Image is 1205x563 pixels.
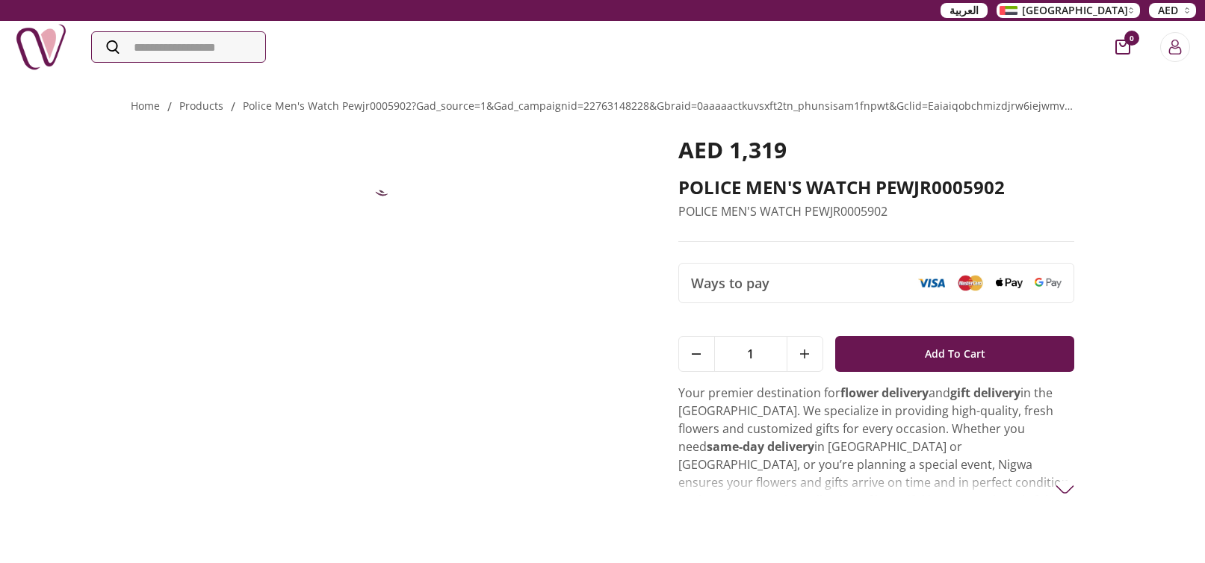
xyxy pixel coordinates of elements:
h2: POLICE MEN'S WATCH PEWJR0005902 [678,175,1075,199]
img: Visa [918,278,945,288]
strong: flower delivery [840,385,929,401]
a: products [179,99,223,113]
img: Apple Pay [996,278,1023,289]
strong: gift delivery [950,385,1020,401]
span: Ways to pay [691,273,769,293]
p: POLICE MEN'S WATCH PEWJR0005902 [678,202,1075,220]
span: [GEOGRAPHIC_DATA] [1022,3,1128,18]
button: AED [1149,3,1196,18]
li: / [167,98,172,116]
span: Add To Cart [925,340,985,367]
img: arrow [1056,480,1074,499]
span: AED [1158,3,1178,18]
img: Arabic_dztd3n.png [1000,6,1017,15]
input: Search [92,32,265,62]
button: Login [1160,32,1190,62]
span: العربية [950,3,979,18]
button: Add To Cart [835,336,1075,372]
img: Mastercard [957,275,984,290]
span: 1 [715,337,787,371]
strong: same-day delivery [707,438,814,455]
button: cart-button [1115,40,1130,55]
span: 0 [1124,31,1139,46]
button: [GEOGRAPHIC_DATA] [997,3,1140,18]
img: Google Pay [1035,278,1062,288]
img: Nigwa-uae-gifts [15,21,67,73]
img: POLICE MEN'S WATCH PEWJR0005902 [346,137,421,211]
li: / [231,98,235,116]
a: Home [131,99,160,113]
span: AED 1,319 [678,134,787,165]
